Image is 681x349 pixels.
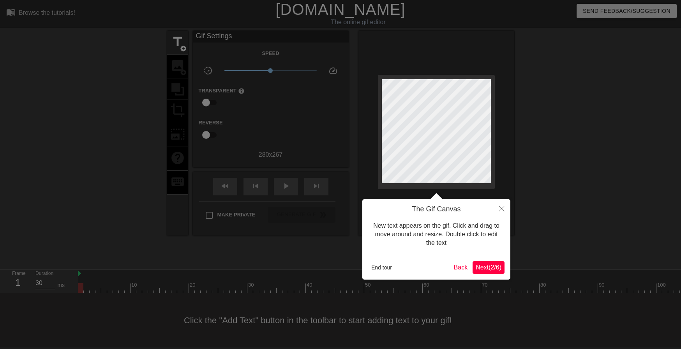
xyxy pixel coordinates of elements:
[368,214,505,255] div: New text appears on the gif. Click and drag to move around and resize. Double click to edit the text
[476,264,501,271] span: Next ( 2 / 6 )
[368,262,395,273] button: End tour
[493,199,510,217] button: Close
[368,205,505,214] h4: The Gif Canvas
[451,261,471,274] button: Back
[473,261,505,274] button: Next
